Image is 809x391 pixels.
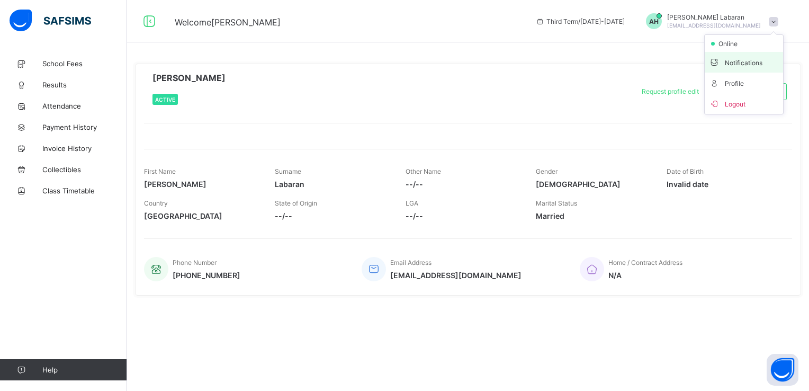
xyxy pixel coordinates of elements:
span: Email Address [390,259,432,266]
li: dropdown-list-item-text-3 [705,52,783,73]
span: First Name [144,167,176,175]
span: Surname [275,167,301,175]
span: Labaran [275,180,390,189]
span: [GEOGRAPHIC_DATA] [144,211,259,220]
span: Collectibles [42,165,127,174]
span: Attendance [42,102,127,110]
span: State of Origin [275,199,317,207]
li: dropdown-list-item-null-2 [705,35,783,52]
li: dropdown-list-item-text-4 [705,73,783,93]
span: Invoice History [42,144,127,153]
span: Help [42,366,127,374]
span: [EMAIL_ADDRESS][DOMAIN_NAME] [667,22,761,29]
span: Gender [536,167,558,175]
span: Active [155,96,175,103]
span: Profile [709,77,779,89]
span: Class Timetable [42,186,127,195]
span: session/term information [536,17,625,25]
span: [PERSON_NAME] [144,180,259,189]
span: Notifications [709,56,779,68]
span: --/-- [275,211,390,220]
span: --/-- [406,180,520,189]
button: Open asap [767,354,798,386]
span: Phone Number [173,259,217,266]
li: dropdown-list-item-buttom-7 [705,93,783,114]
span: [PERSON_NAME] [152,73,226,83]
span: Welcome [PERSON_NAME] [175,17,281,28]
span: online [717,40,744,48]
span: Request profile edit [642,87,699,95]
span: [PERSON_NAME] Labaran [667,13,761,21]
span: Married [536,211,651,220]
span: Home / Contract Address [608,259,682,266]
span: [DEMOGRAPHIC_DATA] [536,180,651,189]
span: [EMAIL_ADDRESS][DOMAIN_NAME] [390,271,522,280]
span: Country [144,199,168,207]
img: safsims [10,10,91,32]
span: Invalid date [667,180,781,189]
span: Other Name [406,167,441,175]
span: N/A [608,271,682,280]
span: AH [649,17,659,25]
span: [PHONE_NUMBER] [173,271,240,280]
span: Payment History [42,123,127,131]
span: LGA [406,199,418,207]
span: --/-- [406,211,520,220]
span: Date of Birth [667,167,704,175]
span: Logout [709,97,779,110]
span: Results [42,81,127,89]
span: Marital Status [536,199,577,207]
span: School Fees [42,59,127,68]
div: AhmedLabaran [635,13,784,29]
